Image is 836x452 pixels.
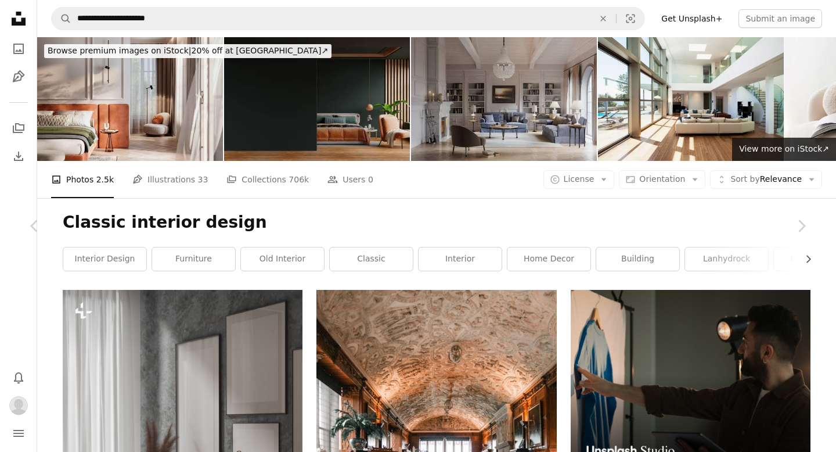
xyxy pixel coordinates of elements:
a: Collections 706k [226,161,309,198]
a: interior [419,247,502,271]
span: 0 [368,173,373,186]
a: building [596,247,679,271]
span: License [564,174,594,184]
span: Browse premium images on iStock | [48,46,191,55]
button: License [543,170,615,189]
a: home decor [507,247,590,271]
button: Sort byRelevance [710,170,822,189]
button: Submit an image [738,9,822,28]
a: classic [330,247,413,271]
button: Orientation [619,170,705,189]
span: 20% off at [GEOGRAPHIC_DATA] ↗ [48,46,328,55]
a: lanhydrock [685,247,768,271]
span: Relevance [730,174,802,185]
a: Photos [7,37,30,60]
button: Notifications [7,366,30,389]
button: Clear [590,8,616,30]
form: Find visuals sitewide [51,7,645,30]
a: View more on iStock↗ [732,138,836,161]
img: Digitally rendered view of a beautiful living room [411,37,597,161]
a: Next [766,170,836,282]
button: Profile [7,394,30,417]
button: Visual search [617,8,644,30]
a: Browse premium images on iStock|20% off at [GEOGRAPHIC_DATA]↗ [37,37,338,65]
a: Collections [7,117,30,140]
img: Open living space in modern house [598,37,784,161]
span: Sort by [730,174,759,184]
button: Menu [7,422,30,445]
button: Search Unsplash [52,8,71,30]
a: Illustrations 33 [132,161,208,198]
a: Illustrations [7,65,30,88]
span: 33 [198,173,208,186]
a: Users 0 [327,161,373,198]
a: furniture [152,247,235,271]
h1: Classic interior design [63,212,810,233]
a: Download History [7,145,30,168]
span: Orientation [639,174,685,184]
img: Digitally generated domestic bedroom interior [37,37,223,161]
a: old interior [241,247,324,271]
img: Mockup dark green wall in bedroom interior- 3D rendering [224,37,410,161]
a: Get Unsplash+ [654,9,729,28]
span: View more on iStock ↗ [739,144,829,153]
span: 706k [289,173,309,186]
a: interior design [63,247,146,271]
img: Avatar of user Juliana Martinez [9,396,28,415]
